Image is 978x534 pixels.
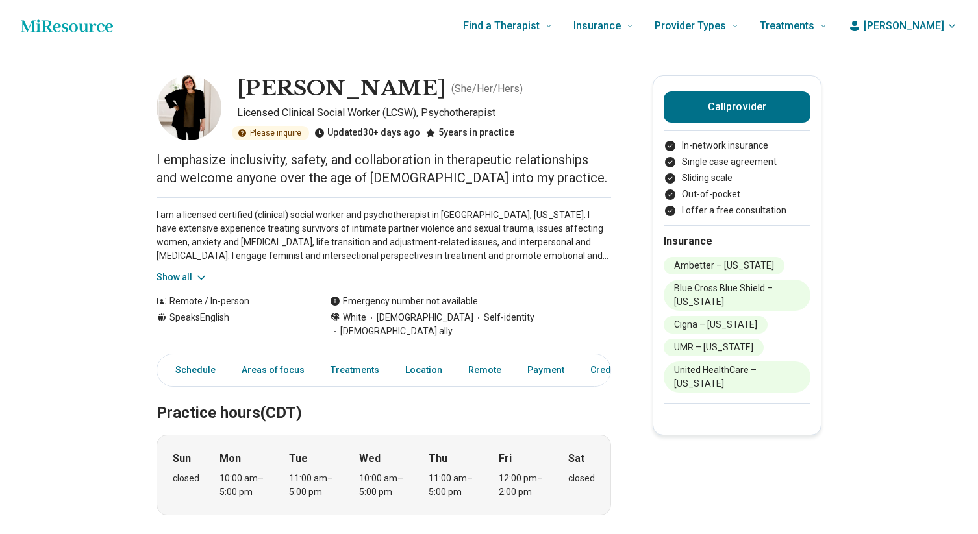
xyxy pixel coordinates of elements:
[314,126,420,140] div: Updated 30+ days ago
[520,357,572,383] a: Payment
[157,435,611,515] div: When does the program meet?
[664,339,764,356] li: UMR – [US_STATE]
[568,451,584,467] strong: Sat
[460,357,509,383] a: Remote
[232,126,309,140] div: Please inquire
[664,204,810,217] li: I offer a free consultation
[848,18,957,34] button: [PERSON_NAME]
[664,139,810,217] ul: Payment options
[568,472,595,485] div: closed
[664,188,810,201] li: Out-of-pocket
[864,18,944,34] span: [PERSON_NAME]
[157,371,611,424] h2: Practice hours (CDT)
[499,472,549,499] div: 12:00 pm – 2:00 pm
[237,75,446,103] h1: [PERSON_NAME]
[359,451,381,467] strong: Wed
[397,357,450,383] a: Location
[343,311,366,324] span: White
[425,126,514,140] div: 5 years in practice
[234,357,312,383] a: Areas of focus
[664,171,810,185] li: Sliding scale
[583,357,647,383] a: Credentials
[219,472,270,499] div: 10:00 am – 5:00 pm
[451,81,523,97] p: ( She/Her/Hers )
[323,357,387,383] a: Treatments
[366,311,473,324] span: [DEMOGRAPHIC_DATA]
[664,91,810,123] button: Callprovider
[429,451,447,467] strong: Thu
[173,472,199,485] div: closed
[664,257,784,274] li: Ambetter – [US_STATE]
[664,316,768,334] li: Cigna – [US_STATE]
[655,17,726,35] span: Provider Types
[157,295,304,308] div: Remote / In-person
[160,357,223,383] a: Schedule
[359,472,409,499] div: 10:00 am – 5:00 pm
[429,472,479,499] div: 11:00 am – 5:00 pm
[573,17,621,35] span: Insurance
[664,361,810,393] li: United HealthCare – [US_STATE]
[664,155,810,169] li: Single case agreement
[463,17,540,35] span: Find a Therapist
[157,208,611,263] p: I am a licensed certified (clinical) social worker and psychotherapist in [GEOGRAPHIC_DATA], [US_...
[237,105,611,121] p: Licensed Clinical Social Worker (LCSW), Psychotherapist
[664,234,810,249] h2: Insurance
[289,451,308,467] strong: Tue
[219,451,241,467] strong: Mon
[664,139,810,152] li: In-network insurance
[157,151,611,187] p: I emphasize inclusivity, safety, and collaboration in therapeutic relationships and welcome anyon...
[499,451,512,467] strong: Fri
[157,311,304,338] div: Speaks English
[330,295,478,308] div: Emergency number not available
[664,280,810,311] li: Blue Cross Blue Shield – [US_STATE]
[157,271,208,284] button: Show all
[760,17,814,35] span: Treatments
[473,311,534,324] span: Self-identity
[289,472,339,499] div: 11:00 am – 5:00 pm
[157,75,221,140] img: Helen Cheek, Licensed Clinical Social Worker (LCSW)
[21,13,113,39] a: Home page
[330,324,453,338] span: [DEMOGRAPHIC_DATA] ally
[173,451,191,467] strong: Sun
